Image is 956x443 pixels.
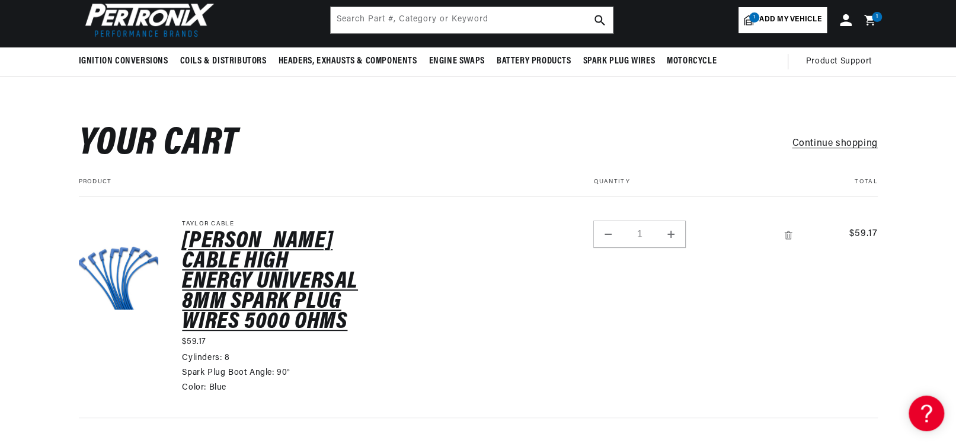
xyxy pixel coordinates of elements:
[279,55,417,68] span: Headers, Exhausts & Components
[79,179,558,197] th: Product
[798,179,878,197] th: Total
[182,383,206,392] dt: Color:
[79,128,238,160] h1: Your cart
[822,227,878,241] span: $59.17
[182,231,360,332] a: [PERSON_NAME] Cable High Energy Universal 8mm Spark Plug Wires 5000 Ohms
[875,12,878,22] span: 1
[777,225,798,246] a: Remove Taylor Cable High Energy Universal 8mm Spark Plug Wires 5000 Ohms - 8 / 90° / Blue
[182,353,222,362] dt: Cylinders:
[423,47,491,75] summary: Engine Swaps
[806,47,878,76] summary: Product Support
[429,55,485,68] span: Engine Swaps
[497,55,571,68] span: Battery Products
[225,353,230,362] dd: 8
[749,12,759,23] span: 1
[583,55,655,68] span: Spark Plug Wires
[277,368,290,377] dd: 90°
[182,368,274,377] dt: Spark Plug Boot Angle:
[491,47,577,75] summary: Battery Products
[79,47,174,75] summary: Ignition Conversions
[174,47,273,75] summary: Coils & Distributors
[182,336,360,348] div: $59.17
[622,221,657,248] input: Quantity for Taylor Cable High Energy Universal 8mm Spark Plug Wires 5000 Ohms
[792,136,877,152] a: Continue shopping
[209,383,226,392] dd: Blue
[331,7,613,33] input: Search Part #, Category or Keyword
[79,221,159,310] img: Taylor Cable High Energy Universal 8mm Spark Plug Wires 5000 Ohms
[738,7,826,33] a: 1Add my vehicle
[759,14,821,26] span: Add my vehicle
[79,55,168,68] span: Ignition Conversions
[806,55,872,68] span: Product Support
[180,55,267,68] span: Coils & Distributors
[587,7,613,33] button: search button
[577,47,661,75] summary: Spark Plug Wires
[273,47,423,75] summary: Headers, Exhausts & Components
[667,55,717,68] span: Motorcycle
[182,221,360,228] p: Taylor Cable
[661,47,722,75] summary: Motorcycle
[558,179,798,197] th: Quantity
